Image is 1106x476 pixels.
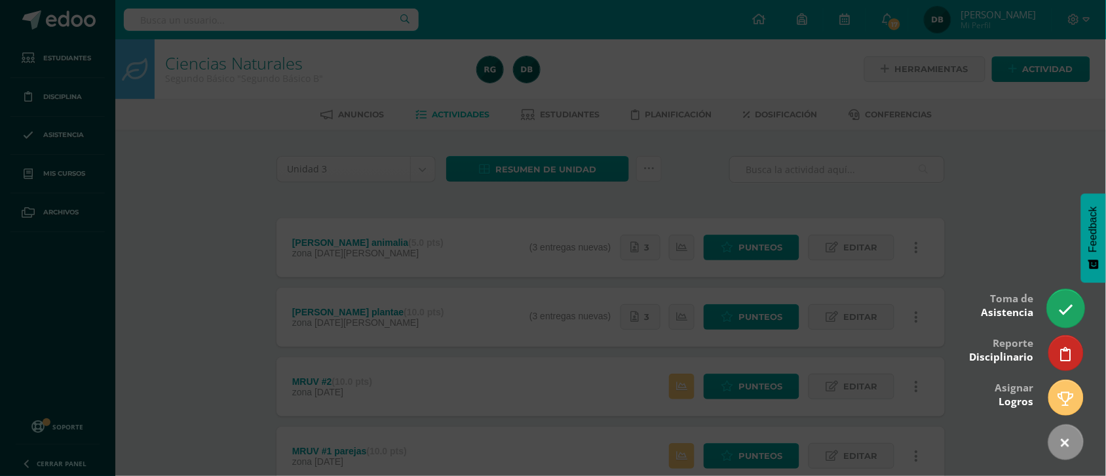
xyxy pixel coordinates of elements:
div: Reporte [970,328,1034,370]
span: Logros [999,395,1034,408]
span: Feedback [1088,207,1099,252]
div: Asignar [995,372,1034,415]
span: Disciplinario [970,350,1034,364]
div: Toma de [982,283,1034,326]
button: Feedback - Mostrar encuesta [1081,193,1106,283]
span: Asistencia [982,306,1034,319]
